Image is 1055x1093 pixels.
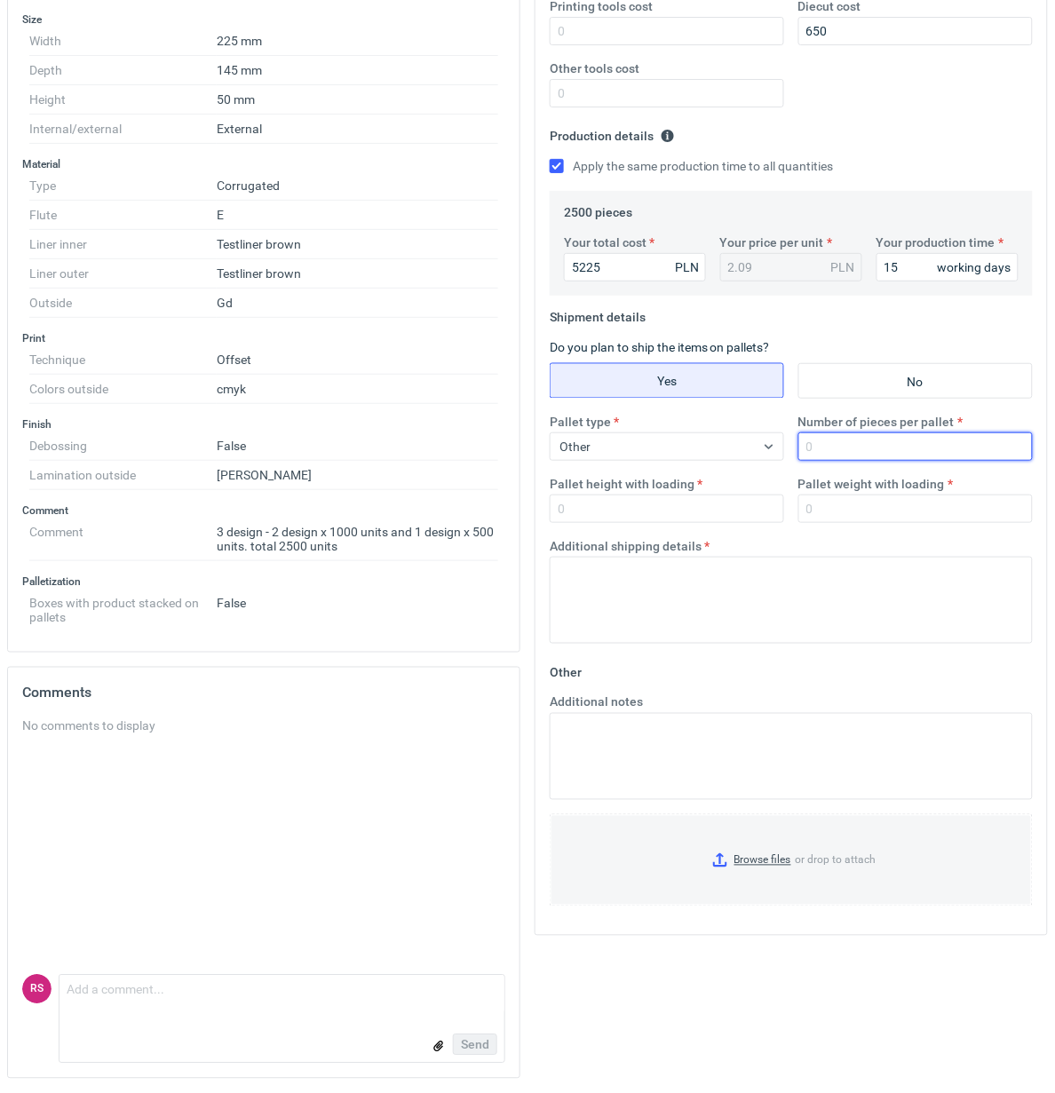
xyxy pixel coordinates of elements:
figcaption: RS [22,975,52,1004]
h3: Finish [22,417,505,432]
input: 0 [798,495,1033,523]
dd: False [217,589,498,624]
dd: Testliner brown [217,230,498,259]
label: or drop to attach [551,815,1032,906]
dt: Lamination outside [29,461,217,490]
label: Pallet type [550,413,611,431]
dt: Outside [29,289,217,318]
dd: [PERSON_NAME] [217,461,498,490]
div: PLN [675,258,699,276]
label: Pallet height with loading [550,475,694,493]
dt: Liner inner [29,230,217,259]
dt: Type [29,171,217,201]
label: Additional notes [550,693,643,711]
label: Number of pieces per pallet [798,413,955,431]
div: PLN [831,258,855,276]
label: Do you plan to ship the items on pallets? [550,340,770,354]
legend: Shipment details [550,303,646,324]
legend: Production details [550,122,675,143]
label: Additional shipping details [550,537,702,555]
label: Other tools cost [550,59,639,77]
dd: False [217,432,498,461]
input: 0 [550,17,784,45]
dt: Comment [29,518,217,561]
label: Your production time [877,234,996,251]
label: Your price per unit [720,234,824,251]
dt: Liner outer [29,259,217,289]
dt: Width [29,27,217,56]
h3: Size [22,12,505,27]
dt: Debossing [29,432,217,461]
dd: cmyk [217,375,498,404]
dd: Testliner brown [217,259,498,289]
h3: Material [22,157,505,171]
h3: Print [22,331,505,345]
label: Yes [550,363,784,399]
input: 0 [564,253,706,281]
input: 0 [877,253,1019,281]
div: Rafał Stani [22,975,52,1004]
dt: Boxes with product stacked on pallets [29,589,217,624]
dd: 50 mm [217,85,498,115]
dd: 3 design - 2 design x 1000 units and 1 design x 500 units. total 2500 units [217,518,498,561]
label: No [798,363,1033,399]
dd: E [217,201,498,230]
dd: Gd [217,289,498,318]
dt: Internal/external [29,115,217,144]
dt: Flute [29,201,217,230]
dd: External [217,115,498,144]
span: Other [559,440,591,454]
div: No comments to display [22,717,505,735]
dt: Colors outside [29,375,217,404]
h3: Palletization [22,574,505,589]
dd: Corrugated [217,171,498,201]
dd: Offset [217,345,498,375]
input: 0 [550,495,784,523]
dt: Technique [29,345,217,375]
span: Send [461,1039,489,1051]
dt: Depth [29,56,217,85]
input: 0 [798,17,1033,45]
div: working days [938,258,1011,276]
input: 0 [550,79,784,107]
label: Apply the same production time to all quantities [550,157,834,175]
dd: 225 mm [217,27,498,56]
dd: 145 mm [217,56,498,85]
legend: 2500 pieces [564,198,632,219]
label: Your total cost [564,234,646,251]
input: 0 [798,432,1033,461]
label: Pallet weight with loading [798,475,945,493]
legend: Other [550,658,582,679]
h2: Comments [22,682,505,703]
h3: Comment [22,503,505,518]
button: Send [453,1034,497,1056]
dt: Height [29,85,217,115]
